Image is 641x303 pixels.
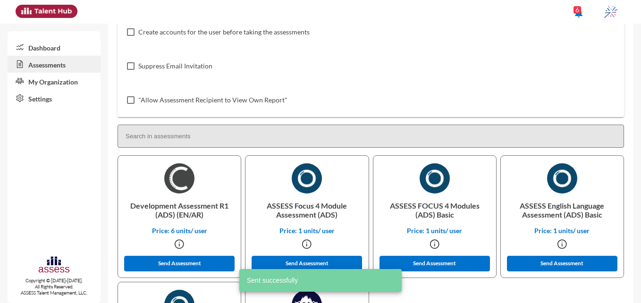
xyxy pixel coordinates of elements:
[126,227,233,235] p: Price: 6 units/ user
[508,227,616,235] p: Price: 1 units/ user
[8,90,101,107] a: Settings
[253,194,361,227] p: ASSESS Focus 4 Module Assessment (ADS)
[138,26,310,38] span: Create accounts for the user before taking the assessments
[138,60,212,72] span: Suppress Email Invitation
[138,94,287,106] span: "Allow Assessment Recipient to View Own Report"
[247,276,298,285] span: Sent successfully
[8,73,101,90] a: My Organization
[252,256,362,271] button: Send Assessment
[118,125,624,148] input: Search in assessments
[573,7,584,18] mat-icon: notifications
[124,256,235,271] button: Send Assessment
[38,255,70,276] img: assesscompany-logo.png
[574,6,581,14] div: 6
[508,194,616,227] p: ASSESS English Language Assessment (ADS) Basic
[381,227,489,235] p: Price: 1 units/ user
[381,194,489,227] p: ASSESS FOCUS 4 Modules (ADS) Basic
[8,278,101,296] p: Copyright © [DATE]-[DATE]. All Rights Reserved. ASSESS Talent Management, LLC.
[253,227,361,235] p: Price: 1 units/ user
[380,256,490,271] button: Send Assessment
[8,39,101,56] a: Dashboard
[126,194,233,227] p: Development Assessment R1 (ADS) (EN/AR)
[8,56,101,73] a: Assessments
[507,256,617,271] button: Send Assessment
